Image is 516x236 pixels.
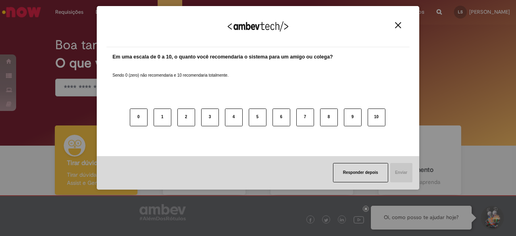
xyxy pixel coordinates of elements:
[296,109,314,126] button: 7
[177,109,195,126] button: 2
[368,109,385,126] button: 10
[228,21,288,31] img: Logo Ambevtech
[249,109,266,126] button: 5
[112,63,229,78] label: Sendo 0 (zero) não recomendaria e 10 recomendaria totalmente.
[273,109,290,126] button: 6
[344,109,362,126] button: 9
[112,53,333,61] label: Em uma escala de 0 a 10, o quanto você recomendaria o sistema para um amigo ou colega?
[393,22,404,29] button: Close
[333,163,388,182] button: Responder depois
[395,22,401,28] img: Close
[130,109,148,126] button: 0
[225,109,243,126] button: 4
[201,109,219,126] button: 3
[154,109,171,126] button: 1
[320,109,338,126] button: 8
